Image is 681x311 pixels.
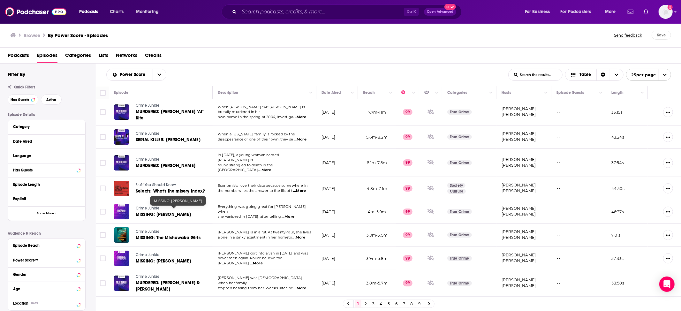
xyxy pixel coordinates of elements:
[502,112,536,117] a: [PERSON_NAME]
[218,105,305,114] span: When [PERSON_NAME] “Al” [PERSON_NAME] is brutally murdered in his
[626,69,671,81] button: open menu
[136,137,212,143] a: SERIAL KILLER: [PERSON_NAME]
[132,7,167,17] button: open menu
[447,232,472,238] a: True Crime
[502,253,536,257] a: [PERSON_NAME]
[403,159,412,166] p: 99
[370,300,377,308] a: 3
[401,300,407,308] a: 7
[136,206,212,211] a: Crime Junkie
[13,152,80,160] button: Language
[14,85,35,89] span: Quick Filters
[5,6,66,18] img: Podchaser - Follow, Share and Rate Podcasts
[13,301,28,306] span: Location
[13,125,76,129] div: Category
[663,183,673,193] button: Show More Button
[218,137,293,141] span: disappearance of one of their own, they se
[565,69,624,81] button: Choose View
[611,134,624,140] p: 43:24 s
[611,186,624,191] p: 44:50 s
[218,183,307,188] span: Economists love their data because somewhere in
[601,7,624,17] button: open menu
[292,235,305,240] span: ...More
[228,4,468,19] div: Search podcasts, credits, & more...
[218,235,292,239] span: alone in a dinky apartment in her hometo
[136,137,201,142] span: SERIAL KILLER: [PERSON_NAME]
[218,188,293,193] span: the numbers lies the answer to the ills of t
[116,50,137,63] span: Networks
[447,189,466,194] a: Culture
[218,204,306,214] span: Everything was going great for [PERSON_NAME] when
[136,188,212,194] a: Selects: What's the misery index?
[11,98,29,102] span: Has Guests
[363,89,375,96] div: Reach
[13,182,76,187] div: Episode Length
[106,7,127,17] a: Charts
[41,95,62,105] button: Active
[659,5,673,19] img: User Profile
[403,209,412,215] p: 99
[551,224,606,247] td: --
[106,69,166,81] h2: Choose List sort
[502,212,536,216] a: [PERSON_NAME]
[136,235,212,241] a: MISSING: The Mishawaka Girls
[322,186,335,191] p: [DATE]
[447,183,465,188] a: Society
[611,256,624,261] p: 57:33 s
[239,7,404,17] input: Search podcasts, credits, & more...
[282,214,294,219] span: ...More
[107,72,153,77] button: open menu
[611,232,621,238] p: 7:01 s
[542,89,550,97] button: Column Actions
[366,256,388,261] span: 3.9m-5.8m
[13,270,80,278] button: Gender
[551,125,606,149] td: --
[502,283,536,288] a: [PERSON_NAME]
[611,160,624,165] p: 37:54 s
[663,253,673,263] button: Show More Button
[502,137,536,142] a: [PERSON_NAME]
[8,71,25,77] h2: Filter By
[100,255,106,261] span: Toggle select row
[136,206,159,210] span: Crime Junkie
[8,231,86,236] p: Audience & Reach
[79,7,98,16] span: Podcasts
[100,280,106,286] span: Toggle select row
[75,7,106,17] button: open menu
[37,50,57,63] span: Episodes
[65,50,91,63] a: Categories
[100,186,106,191] span: Toggle select row
[136,258,191,264] span: MISSING: [PERSON_NAME]
[136,252,212,258] a: Crime Junkie
[307,89,315,97] button: Column Actions
[99,50,108,63] a: Lists
[24,32,40,38] h3: Browse
[100,209,106,215] span: Toggle select row
[258,168,271,173] span: ...More
[561,7,591,16] span: For Podcasters
[8,50,29,63] a: Podcasts
[13,299,80,307] button: LocationBeta
[100,134,106,140] span: Toggle select row
[322,89,341,96] div: Date Aired
[293,188,306,193] span: ...More
[136,163,212,169] a: MURDERED: [PERSON_NAME]
[13,154,76,158] div: Language
[403,255,412,262] p: 99
[136,103,159,108] span: Crime Junkie
[31,301,38,305] div: Beta
[322,232,335,238] p: [DATE]
[403,232,412,238] p: 99
[611,110,623,115] p: 33:19 s
[639,89,646,97] button: Column Actions
[502,229,536,234] a: [PERSON_NAME]
[13,241,80,249] button: Episode Reach
[13,137,80,145] button: Date Aired
[433,89,441,97] button: Column Actions
[8,112,86,117] p: Episode Details
[218,230,311,234] span: [PERSON_NAME] is in a rut. At twenty-four, she lives
[100,160,106,166] span: Toggle select row
[218,286,293,290] span: stopped hearing from her. Weeks later, he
